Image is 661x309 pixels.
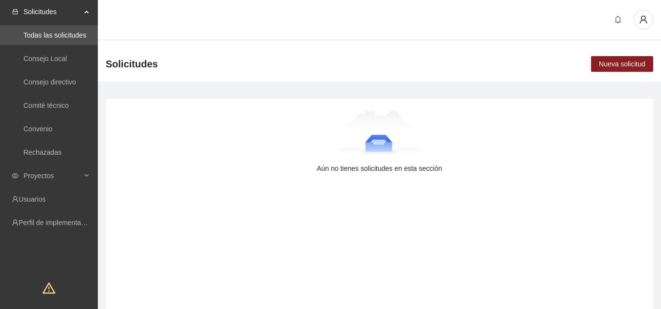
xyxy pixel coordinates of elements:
a: Consejo directivo [23,78,76,86]
div: Aún no tienes solicitudes en esta sección [121,163,638,174]
a: Consejo Local [23,55,67,62]
button: user [634,10,653,29]
span: warning [43,282,55,294]
span: user [634,15,653,24]
span: inbox [12,8,19,15]
button: Nueva solicitud [591,56,653,72]
button: bell [610,12,626,27]
a: Convenio [23,125,52,133]
span: Solicitudes [23,2,81,21]
span: Nueva solicitud [599,59,645,69]
span: Proyectos [23,166,81,185]
a: Rechazadas [23,148,62,156]
span: eye [12,172,19,179]
a: Comité técnico [23,102,69,109]
img: Aún no tienes solicitudes en esta sección [340,110,419,159]
a: Usuarios [19,195,46,203]
span: Solicitudes [106,56,158,72]
span: bell [611,16,625,23]
a: Perfil de implementadora [19,219,95,227]
a: Todas las solicitudes [23,31,86,39]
